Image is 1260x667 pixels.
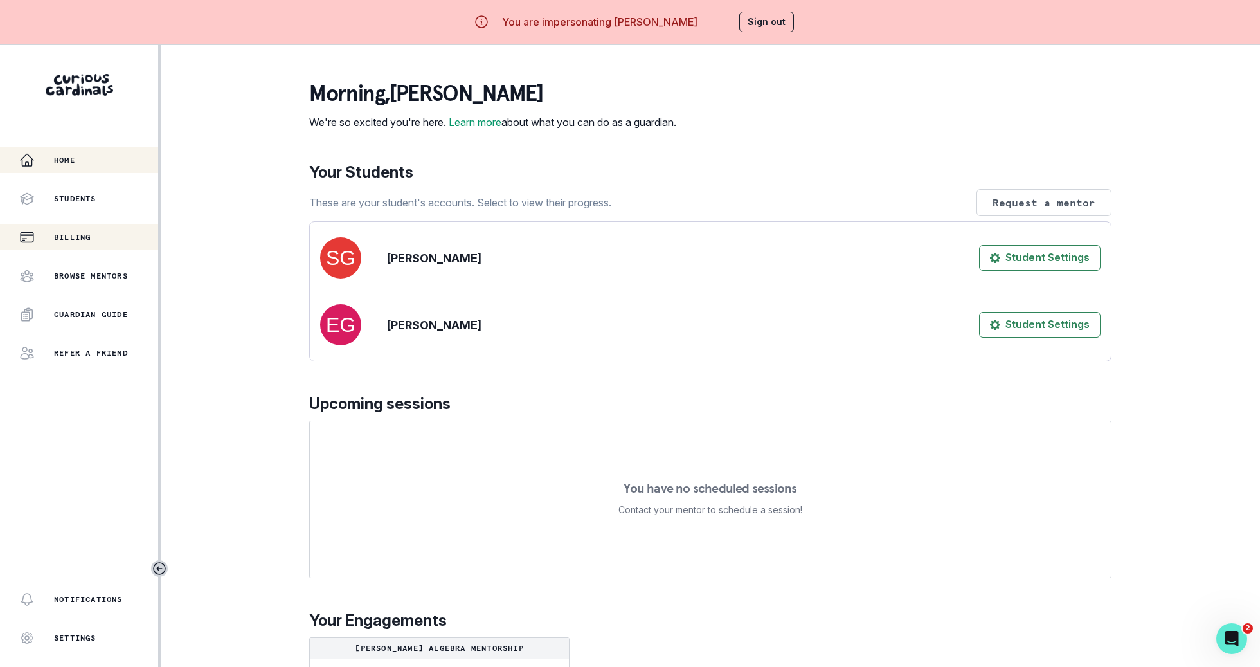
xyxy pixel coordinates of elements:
p: We're so excited you're here. about what you can do as a guardian. [309,114,676,130]
p: You are impersonating [PERSON_NAME] [502,14,697,30]
p: Guardian Guide [54,309,128,320]
p: Students [54,194,96,204]
img: svg [320,237,361,279]
p: [PERSON_NAME] [387,316,482,334]
span: 2 [1243,623,1253,634]
a: Learn more [449,116,501,129]
p: [PERSON_NAME] [387,250,482,267]
p: Your Engagements [309,609,1111,632]
button: Toggle sidebar [151,560,168,577]
p: Refer a friend [54,348,128,358]
p: You have no scheduled sessions [624,482,797,495]
p: Home [54,155,75,165]
p: Browse Mentors [54,271,128,281]
button: Student Settings [979,312,1101,338]
p: Your Students [309,161,1111,184]
p: morning , [PERSON_NAME] [309,81,676,107]
p: These are your student's accounts. Select to view their progress. [309,195,611,210]
img: svg [320,304,361,345]
button: Student Settings [979,245,1101,271]
p: Billing [54,232,91,242]
img: Curious Cardinals Logo [46,74,113,96]
p: [PERSON_NAME] Algebra Mentorship [315,643,564,653]
iframe: Intercom live chat [1216,623,1247,654]
p: Settings [54,633,96,643]
p: Notifications [54,594,123,605]
p: Contact your mentor to schedule a session! [618,502,802,518]
button: Sign out [739,12,794,32]
button: Request a mentor [977,189,1111,216]
p: Upcoming sessions [309,392,1111,416]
